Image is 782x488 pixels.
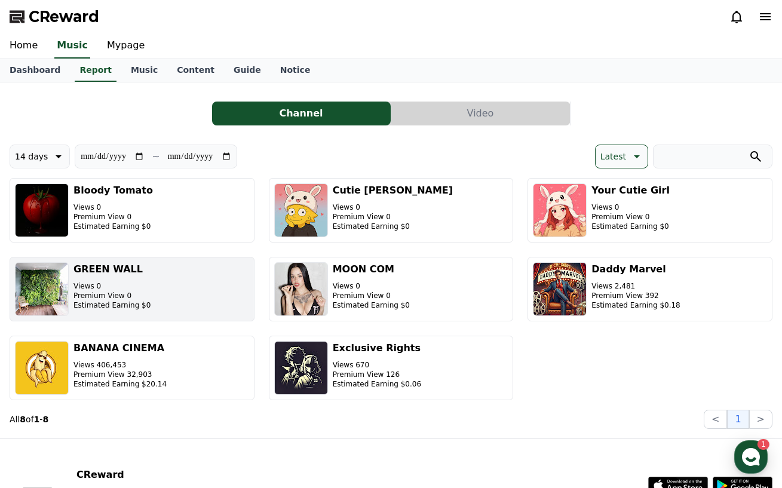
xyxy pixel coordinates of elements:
img: GREEN WALL [15,262,69,316]
a: Mypage [97,33,154,59]
p: Estimated Earning $20.14 [73,379,167,389]
button: Cutie [PERSON_NAME] Views 0 Premium View 0 Estimated Earning $0 [269,178,514,243]
p: Views 0 [73,281,151,291]
p: Views 0 [591,202,670,212]
a: Home [4,379,79,409]
strong: 8 [20,415,26,424]
a: Report [75,59,116,82]
button: 1 [727,410,749,429]
img: Bloody Tomato [15,183,69,237]
p: Views 0 [333,202,453,212]
span: 1 [121,378,125,388]
button: Latest [595,145,648,168]
p: Views 670 [333,360,421,370]
p: Premium View 0 [591,212,670,222]
img: Your Cutie Girl [533,183,587,237]
p: Latest [600,148,626,165]
a: Notice [271,59,320,82]
p: Views 0 [333,281,410,291]
p: ~ [152,149,160,164]
p: All of - [10,413,48,425]
button: > [749,410,772,429]
button: Video [391,102,570,125]
a: CReward [10,7,99,26]
p: Premium View 0 [333,212,453,222]
p: Premium View 126 [333,370,421,379]
h3: BANANA CINEMA [73,341,167,355]
h3: Exclusive Rights [333,341,421,355]
p: 14 days [15,148,48,165]
p: Premium View 0 [73,212,153,222]
p: Estimated Earning $0.18 [591,300,680,310]
button: Daddy Marvel Views 2,481 Premium View 392 Estimated Earning $0.18 [528,257,772,321]
span: Settings [177,397,206,406]
button: Bloody Tomato Views 0 Premium View 0 Estimated Earning $0 [10,178,254,243]
img: BANANA CINEMA [15,341,69,395]
a: Music [54,33,90,59]
button: GREEN WALL Views 0 Premium View 0 Estimated Earning $0 [10,257,254,321]
p: Estimated Earning $0 [591,222,670,231]
button: Your Cutie Girl Views 0 Premium View 0 Estimated Earning $0 [528,178,772,243]
p: Views 2,481 [591,281,680,291]
p: Estimated Earning $0 [73,222,153,231]
strong: 1 [34,415,40,424]
button: BANANA CINEMA Views 406,453 Premium View 32,903 Estimated Earning $20.14 [10,336,254,400]
img: Cutie Lisa [274,183,328,237]
p: Views 406,453 [73,360,167,370]
button: 14 days [10,145,70,168]
h3: MOON COM [333,262,410,277]
h3: Your Cutie Girl [591,183,670,198]
span: Home [30,397,51,406]
p: CReward [76,468,277,482]
a: Settings [154,379,229,409]
p: Premium View 0 [333,291,410,300]
span: Messages [99,397,134,407]
p: Estimated Earning $0 [73,300,151,310]
p: Premium View 392 [591,291,680,300]
h3: Cutie [PERSON_NAME] [333,183,453,198]
h3: Daddy Marvel [591,262,680,277]
img: Exclusive Rights [274,341,328,395]
img: MOON COM [274,262,328,316]
button: Exclusive Rights Views 670 Premium View 126 Estimated Earning $0.06 [269,336,514,400]
img: Daddy Marvel [533,262,587,316]
a: Content [167,59,224,82]
a: Video [391,102,571,125]
a: Music [121,59,167,82]
button: < [704,410,727,429]
h3: Bloody Tomato [73,183,153,198]
p: Premium View 0 [73,291,151,300]
h3: GREEN WALL [73,262,151,277]
p: Estimated Earning $0 [333,300,410,310]
p: Premium View 32,903 [73,370,167,379]
a: Guide [224,59,271,82]
button: Channel [212,102,391,125]
p: Views 0 [73,202,153,212]
p: Estimated Earning $0 [333,222,453,231]
button: MOON COM Views 0 Premium View 0 Estimated Earning $0 [269,257,514,321]
p: Estimated Earning $0.06 [333,379,421,389]
a: 1Messages [79,379,154,409]
strong: 8 [42,415,48,424]
span: CReward [29,7,99,26]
